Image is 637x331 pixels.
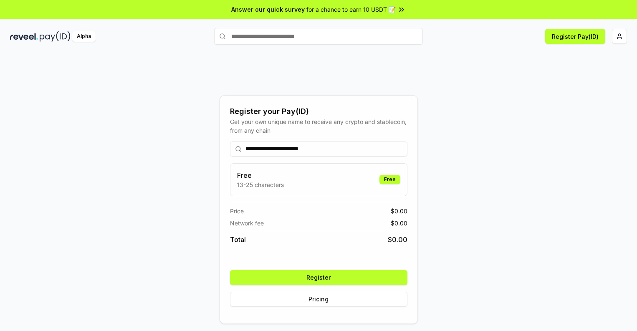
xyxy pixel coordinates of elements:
[230,270,407,285] button: Register
[230,106,407,117] div: Register your Pay(ID)
[230,235,246,245] span: Total
[237,170,284,180] h3: Free
[388,235,407,245] span: $ 0.00
[10,31,38,42] img: reveel_dark
[72,31,96,42] div: Alpha
[379,175,400,184] div: Free
[230,219,264,227] span: Network fee
[306,5,396,14] span: for a chance to earn 10 USDT 📝
[230,117,407,135] div: Get your own unique name to receive any crypto and stablecoin, from any chain
[40,31,71,42] img: pay_id
[545,29,605,44] button: Register Pay(ID)
[391,219,407,227] span: $ 0.00
[230,292,407,307] button: Pricing
[230,207,244,215] span: Price
[391,207,407,215] span: $ 0.00
[237,180,284,189] p: 13-25 characters
[231,5,305,14] span: Answer our quick survey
